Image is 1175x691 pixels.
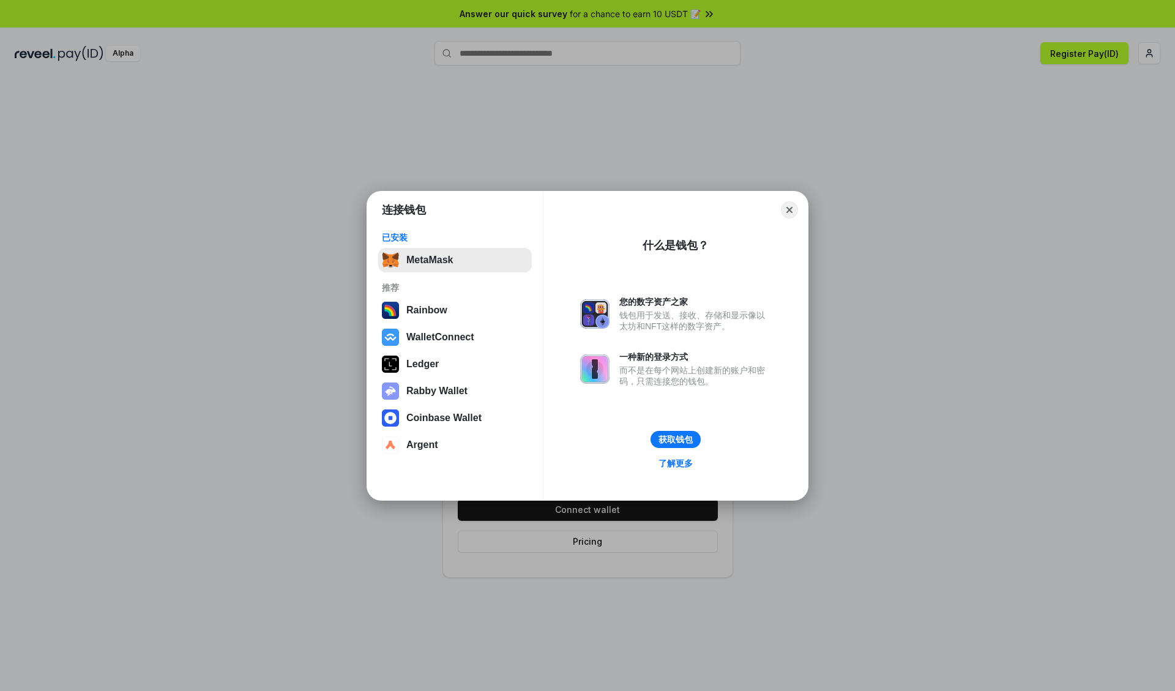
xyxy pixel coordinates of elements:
[382,329,399,346] img: svg+xml,%3Csvg%20width%3D%2228%22%20height%3D%2228%22%20viewBox%3D%220%200%2028%2028%22%20fill%3D...
[382,436,399,454] img: svg+xml,%3Csvg%20width%3D%2228%22%20height%3D%2228%22%20viewBox%3D%220%200%2028%2028%22%20fill%3D...
[658,434,693,445] div: 获取钱包
[378,248,532,272] button: MetaMask
[406,332,474,343] div: WalletConnect
[580,354,610,384] img: svg+xml,%3Csvg%20xmlns%3D%22http%3A%2F%2Fwww.w3.org%2F2000%2Fsvg%22%20fill%3D%22none%22%20viewBox...
[378,298,532,323] button: Rainbow
[643,238,709,253] div: 什么是钱包？
[619,365,771,387] div: 而不是在每个网站上创建新的账户和密码，只需连接您的钱包。
[619,296,771,307] div: 您的数字资产之家
[378,433,532,457] button: Argent
[651,431,701,448] button: 获取钱包
[382,356,399,373] img: svg+xml,%3Csvg%20xmlns%3D%22http%3A%2F%2Fwww.w3.org%2F2000%2Fsvg%22%20width%3D%2228%22%20height%3...
[382,302,399,319] img: svg+xml,%3Csvg%20width%3D%22120%22%20height%3D%22120%22%20viewBox%3D%220%200%20120%20120%22%20fil...
[580,299,610,329] img: svg+xml,%3Csvg%20xmlns%3D%22http%3A%2F%2Fwww.w3.org%2F2000%2Fsvg%22%20fill%3D%22none%22%20viewBox...
[378,352,532,376] button: Ledger
[382,203,426,217] h1: 连接钱包
[378,325,532,349] button: WalletConnect
[382,252,399,269] img: svg+xml,%3Csvg%20fill%3D%22none%22%20height%3D%2233%22%20viewBox%3D%220%200%2035%2033%22%20width%...
[651,455,700,471] a: 了解更多
[378,379,532,403] button: Rabby Wallet
[619,351,771,362] div: 一种新的登录方式
[406,255,453,266] div: MetaMask
[406,305,447,316] div: Rainbow
[406,413,482,424] div: Coinbase Wallet
[382,383,399,400] img: svg+xml,%3Csvg%20xmlns%3D%22http%3A%2F%2Fwww.w3.org%2F2000%2Fsvg%22%20fill%3D%22none%22%20viewBox...
[406,439,438,450] div: Argent
[658,458,693,469] div: 了解更多
[382,282,528,293] div: 推荐
[619,310,771,332] div: 钱包用于发送、接收、存储和显示像以太坊和NFT这样的数字资产。
[382,409,399,427] img: svg+xml,%3Csvg%20width%3D%2228%22%20height%3D%2228%22%20viewBox%3D%220%200%2028%2028%22%20fill%3D...
[406,386,468,397] div: Rabby Wallet
[378,406,532,430] button: Coinbase Wallet
[781,201,798,219] button: Close
[382,232,528,243] div: 已安装
[406,359,439,370] div: Ledger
